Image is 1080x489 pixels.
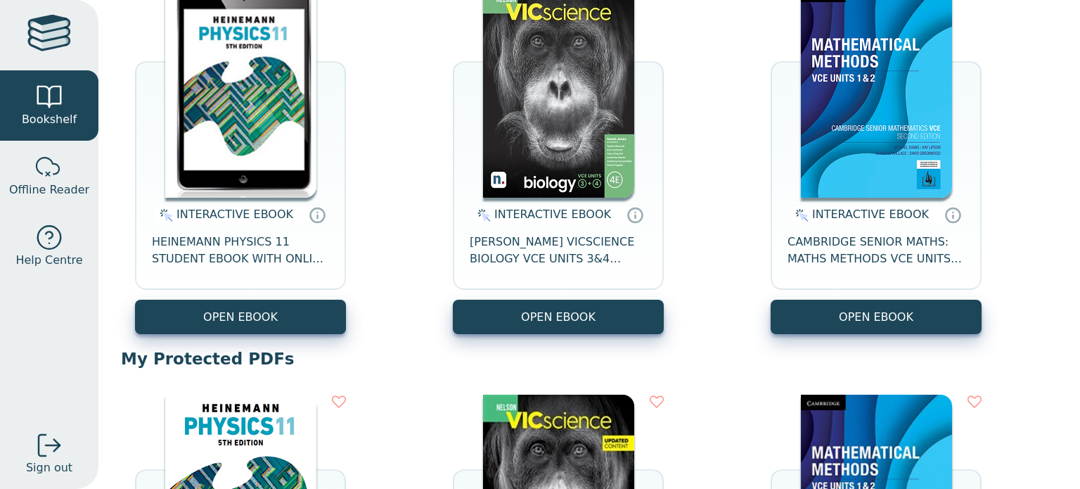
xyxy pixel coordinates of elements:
[155,207,173,224] img: interactive.svg
[309,206,326,223] a: Interactive eBooks are accessed online via the publisher’s portal. They contain interactive resou...
[771,300,982,334] button: OPEN EBOOK
[15,252,82,269] span: Help Centre
[176,208,293,221] span: INTERACTIVE EBOOK
[453,300,664,334] button: OPEN EBOOK
[26,459,72,476] span: Sign out
[473,207,491,224] img: interactive.svg
[121,348,1057,369] p: My Protected PDFs
[22,111,77,128] span: Bookshelf
[787,234,965,267] span: CAMBRIDGE SENIOR MATHS: MATHS METHODS VCE UNITS 1&2 EBOOK 2E
[626,206,643,223] a: Interactive eBooks are accessed online via the publisher’s portal. They contain interactive resou...
[470,234,647,267] span: [PERSON_NAME] VICSCIENCE BIOLOGY VCE UNITS 3&4 STUDENT EBOOK 4E
[791,207,809,224] img: interactive.svg
[135,300,346,334] button: OPEN EBOOK
[9,182,89,198] span: Offline Reader
[494,208,611,221] span: INTERACTIVE EBOOK
[152,234,329,267] span: HEINEMANN PHYSICS 11 STUDENT EBOOK WITH ONLINE ASSESSMENT 5E
[944,206,961,223] a: Interactive eBooks are accessed online via the publisher’s portal. They contain interactive resou...
[812,208,929,221] span: INTERACTIVE EBOOK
